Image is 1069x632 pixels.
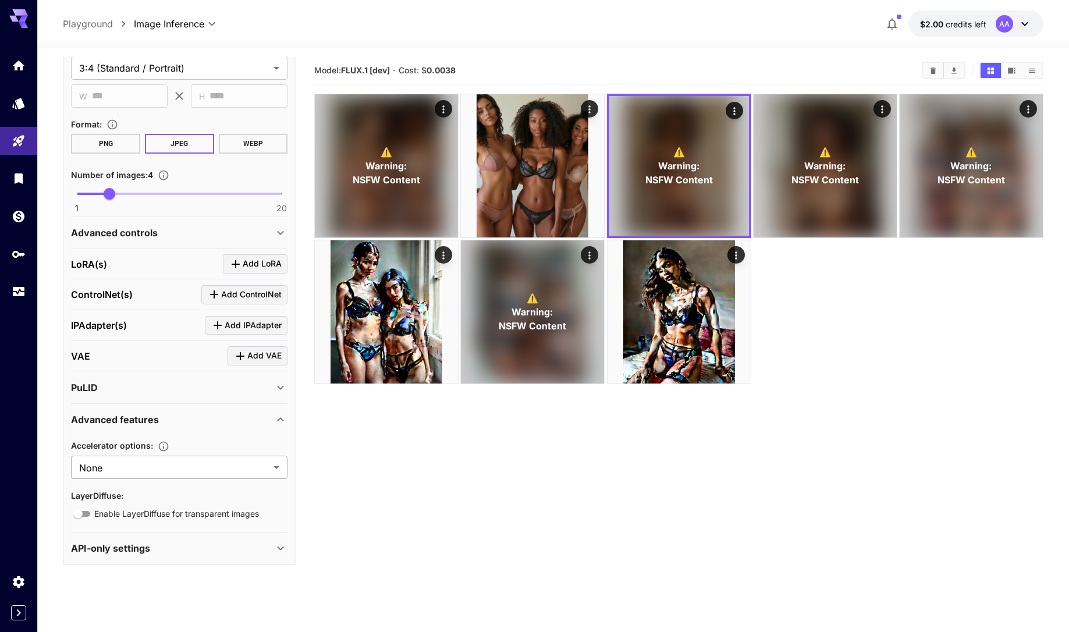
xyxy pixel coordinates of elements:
button: Expand sidebar [11,605,26,620]
div: PuLID [71,374,287,402]
b: FLUX.1 [dev] [341,65,390,75]
button: Advanced caching mechanisms to significantly speed up image generation by reducing redundant comp... [153,441,174,452]
span: Accelerator options : [71,441,153,450]
span: Warning: [950,159,992,173]
span: Add ControlNet [221,287,282,302]
span: ⚠️ [381,145,392,159]
span: Add VAE [247,349,282,363]
span: NSFW Content [499,319,566,333]
p: VAE [71,349,90,363]
button: Choose the file format for the output image. [102,119,123,130]
img: Z [608,240,751,384]
p: Advanced features [71,413,159,427]
p: LoRA(s) [71,257,107,271]
span: ⚠️ [527,291,538,305]
span: ⚠️ [819,145,831,159]
div: API Keys [12,247,26,261]
div: Actions [435,100,452,118]
div: Show media in grid viewShow media in video viewShow media in list view [979,62,1043,79]
span: $2.00 [920,19,946,29]
span: credits left [946,19,986,29]
p: API-only settings [71,541,150,555]
img: 2Q== [315,240,458,384]
span: Cost: $ [399,65,456,75]
span: Model: [314,65,390,75]
button: PNG [71,134,140,154]
nav: breadcrumb [63,17,134,31]
button: Show media in grid view [981,63,1001,78]
button: Specify how many images to generate in a single request. Each image generation will be charged se... [153,169,174,181]
button: Download All [944,63,964,78]
span: NSFW Content [353,173,420,187]
span: 20 [276,203,287,214]
span: Enable LayerDiffuse for transparent images [94,507,259,520]
div: Usage [12,285,26,299]
span: NSFW Content [791,173,859,187]
div: Actions [1020,100,1037,118]
button: Click to add LoRA [223,254,287,274]
span: 1 [75,203,79,214]
span: Warning: [512,305,553,319]
div: Library [12,171,26,186]
div: Actions [725,102,743,119]
button: Show media in video view [1001,63,1022,78]
a: Playground [63,17,113,31]
span: None [79,461,269,475]
button: Show media in list view [1022,63,1042,78]
button: JPEG [145,134,214,154]
span: W [79,90,87,103]
div: Settings [12,574,26,589]
span: 3:4 (Standard / Portrait) [79,61,269,75]
div: Actions [581,246,598,264]
button: Click to add IPAdapter [205,316,287,335]
p: ControlNet(s) [71,287,133,301]
div: Advanced features [71,406,287,434]
span: Format : [71,119,102,129]
p: IPAdapter(s) [71,318,127,332]
span: ⚠️ [965,145,977,159]
div: Actions [873,100,891,118]
div: Clear AllDownload All [922,62,965,79]
span: NSFW Content [937,173,1005,187]
span: Warning: [658,159,699,173]
span: Number of images : 4 [71,170,153,180]
div: Actions [727,246,744,264]
button: Clear All [923,63,943,78]
p: PuLID [71,381,98,395]
span: Image Inference [134,17,204,31]
div: Models [12,96,26,111]
span: H [199,90,205,103]
span: LayerDiffuse : [71,491,123,500]
div: Home [12,58,26,73]
div: AA [996,15,1013,33]
button: Click to add VAE [228,346,287,365]
button: $2.00AA [908,10,1043,37]
div: API-only settings [71,534,287,562]
img: 9k= [461,94,604,237]
span: Add IPAdapter [225,318,282,333]
b: 0.0038 [427,65,456,75]
button: WEBP [219,134,288,154]
span: Warning: [804,159,846,173]
div: Wallet [12,209,26,223]
div: Advanced controls [71,219,287,247]
p: Advanced controls [71,226,158,240]
span: NSFW Content [645,173,712,187]
span: Add LoRA [243,257,282,271]
span: ⚠️ [673,145,684,159]
button: Click to add ControlNet [201,285,287,304]
div: $2.00 [920,18,986,30]
div: Playground [12,134,26,148]
span: Warning: [366,159,407,173]
p: · [393,63,396,77]
div: Actions [435,246,452,264]
div: Actions [581,100,598,118]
